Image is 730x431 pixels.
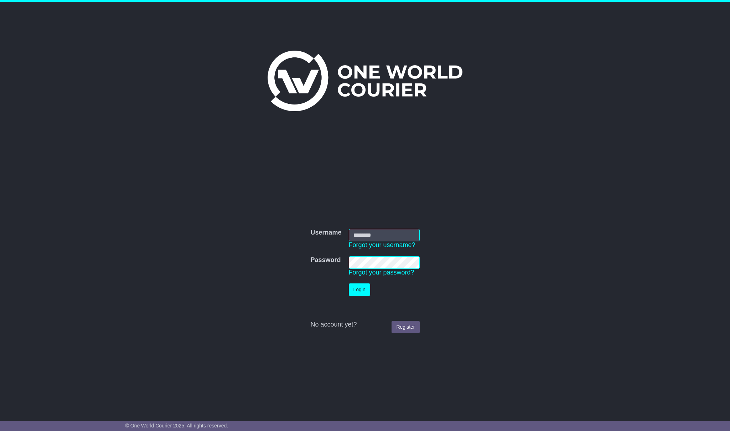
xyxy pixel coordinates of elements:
[349,269,414,276] a: Forgot your password?
[310,256,341,264] label: Password
[349,241,415,248] a: Forgot your username?
[310,321,419,329] div: No account yet?
[268,51,462,111] img: One World
[310,229,341,237] label: Username
[125,423,228,429] span: © One World Courier 2025. All rights reserved.
[349,283,370,296] button: Login
[392,321,419,333] a: Register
